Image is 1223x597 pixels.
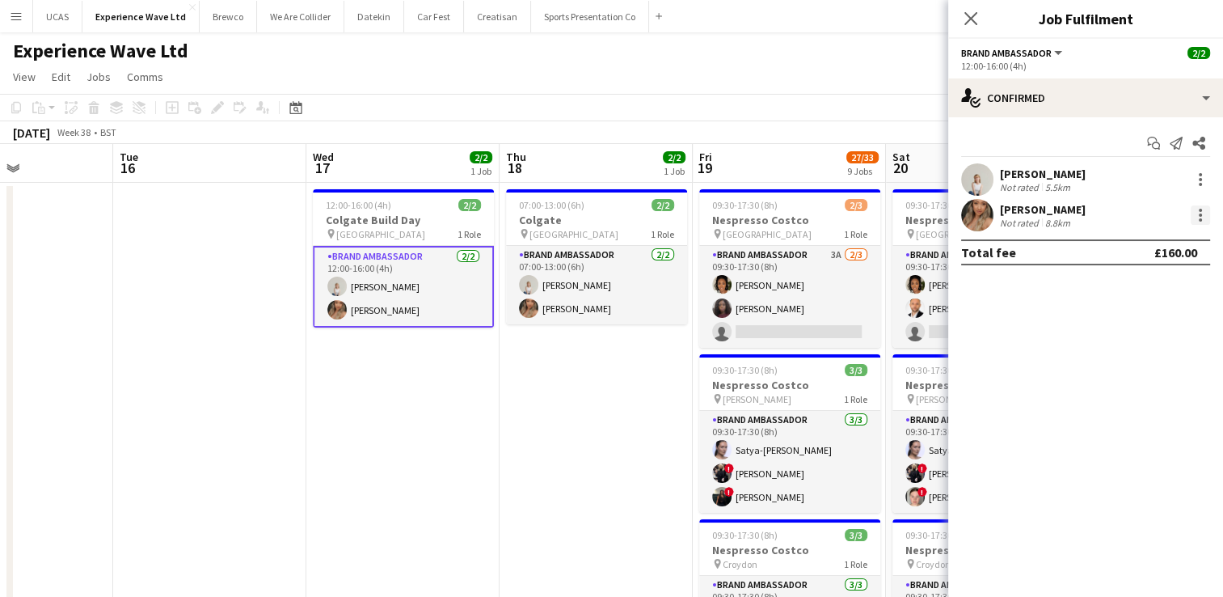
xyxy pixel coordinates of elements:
[961,47,1052,59] span: Brand Ambassador
[313,150,334,164] span: Wed
[845,364,867,376] span: 3/3
[905,199,971,211] span: 09:30-17:30 (8h)
[117,159,138,177] span: 16
[464,1,531,32] button: Creatisan
[519,199,584,211] span: 07:00-13:00 (6h)
[699,246,880,348] app-card-role: Brand Ambassador3A2/309:30-17:30 (8h)[PERSON_NAME][PERSON_NAME]
[531,1,649,32] button: Sports Presentation Co
[13,70,36,84] span: View
[905,529,971,541] span: 09:30-17:30 (8h)
[712,364,778,376] span: 09:30-17:30 (8h)
[892,150,910,164] span: Sat
[120,150,138,164] span: Tue
[45,66,77,87] a: Edit
[1042,181,1073,193] div: 5.5km
[1000,202,1086,217] div: [PERSON_NAME]
[86,70,111,84] span: Jobs
[1000,217,1042,229] div: Not rated
[470,151,492,163] span: 2/2
[892,189,1073,348] app-job-card: 09:30-17:30 (8h)2/3Nespresso Costco [GEOGRAPHIC_DATA]1 RoleBrand Ambassador5A2/309:30-17:30 (8h)[...
[699,150,712,164] span: Fri
[1000,181,1042,193] div: Not rated
[892,543,1073,557] h3: Nespresso Costco
[723,558,757,570] span: Croydon
[336,228,425,240] span: [GEOGRAPHIC_DATA]
[404,1,464,32] button: Car Fest
[916,228,1005,240] span: [GEOGRAPHIC_DATA]
[961,47,1065,59] button: Brand Ambassador
[724,464,734,473] span: !
[892,378,1073,392] h3: Nespresso Costco
[892,213,1073,227] h3: Nespresso Costco
[892,354,1073,513] app-job-card: 09:30-17:30 (8h)3/3Nespresso Costco [PERSON_NAME]1 RoleBrand Ambassador3/309:30-17:30 (8h)Satya-[...
[846,151,879,163] span: 27/33
[723,228,812,240] span: [GEOGRAPHIC_DATA]
[844,558,867,570] span: 1 Role
[712,529,778,541] span: 09:30-17:30 (8h)
[13,125,50,141] div: [DATE]
[948,78,1223,117] div: Confirmed
[651,228,674,240] span: 1 Role
[82,1,200,32] button: Experience Wave Ltd
[33,1,82,32] button: UCAS
[652,199,674,211] span: 2/2
[724,487,734,497] span: !
[504,159,526,177] span: 18
[917,464,927,473] span: !
[310,159,334,177] span: 17
[326,199,391,211] span: 12:00-16:00 (4h)
[699,411,880,513] app-card-role: Brand Ambassador3/309:30-17:30 (8h)Satya-[PERSON_NAME]![PERSON_NAME]![PERSON_NAME]
[847,165,878,177] div: 9 Jobs
[120,66,170,87] a: Comms
[506,189,687,324] app-job-card: 07:00-13:00 (6h)2/2Colgate [GEOGRAPHIC_DATA]1 RoleBrand Ambassador2/207:00-13:00 (6h)[PERSON_NAME...
[529,228,618,240] span: [GEOGRAPHIC_DATA]
[723,393,791,405] span: [PERSON_NAME]
[712,199,778,211] span: 09:30-17:30 (8h)
[663,151,685,163] span: 2/2
[470,165,491,177] div: 1 Job
[948,8,1223,29] h3: Job Fulfilment
[200,1,257,32] button: Brewco
[697,159,712,177] span: 19
[845,529,867,541] span: 3/3
[916,558,951,570] span: Croydon
[1000,167,1086,181] div: [PERSON_NAME]
[506,150,526,164] span: Thu
[13,39,188,63] h1: Experience Wave Ltd
[506,213,687,227] h3: Colgate
[699,354,880,513] app-job-card: 09:30-17:30 (8h)3/3Nespresso Costco [PERSON_NAME]1 RoleBrand Ambassador3/309:30-17:30 (8h)Satya-[...
[699,213,880,227] h3: Nespresso Costco
[458,228,481,240] span: 1 Role
[313,189,494,328] app-job-card: 12:00-16:00 (4h)2/2Colgate Build Day [GEOGRAPHIC_DATA]1 RoleBrand Ambassador2/212:00-16:00 (4h)[P...
[699,543,880,557] h3: Nespresso Costco
[1187,47,1210,59] span: 2/2
[892,246,1073,348] app-card-role: Brand Ambassador5A2/309:30-17:30 (8h)[PERSON_NAME][PERSON_NAME]
[961,244,1016,260] div: Total fee
[127,70,163,84] span: Comms
[344,1,404,32] button: Datekin
[890,159,910,177] span: 20
[52,70,70,84] span: Edit
[458,199,481,211] span: 2/2
[917,487,927,497] span: !
[257,1,344,32] button: We Are Collider
[844,393,867,405] span: 1 Role
[916,393,985,405] span: [PERSON_NAME]
[6,66,42,87] a: View
[844,228,867,240] span: 1 Role
[664,165,685,177] div: 1 Job
[313,246,494,328] app-card-role: Brand Ambassador2/212:00-16:00 (4h)[PERSON_NAME][PERSON_NAME]
[506,246,687,324] app-card-role: Brand Ambassador2/207:00-13:00 (6h)[PERSON_NAME][PERSON_NAME]
[961,60,1210,72] div: 12:00-16:00 (4h)
[845,199,867,211] span: 2/3
[53,126,94,138] span: Week 38
[80,66,117,87] a: Jobs
[892,411,1073,513] app-card-role: Brand Ambassador3/309:30-17:30 (8h)Satya-[PERSON_NAME]![PERSON_NAME]![PERSON_NAME]
[699,189,880,348] app-job-card: 09:30-17:30 (8h)2/3Nespresso Costco [GEOGRAPHIC_DATA]1 RoleBrand Ambassador3A2/309:30-17:30 (8h)[...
